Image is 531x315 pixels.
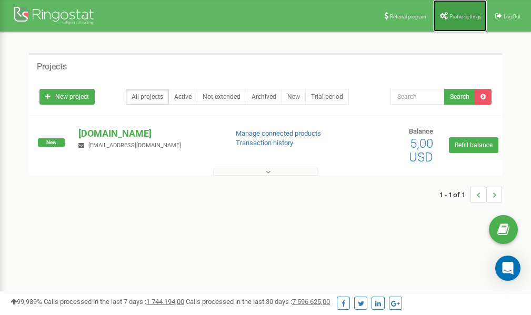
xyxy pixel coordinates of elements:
[39,89,95,105] a: New project
[168,89,197,105] a: Active
[146,298,184,306] u: 1 744 194,00
[390,89,445,105] input: Search
[126,89,169,105] a: All projects
[11,298,42,306] span: 99,989%
[449,14,482,19] span: Profile settings
[409,136,433,165] span: 5,00 USD
[88,142,181,149] span: [EMAIL_ADDRESS][DOMAIN_NAME]
[236,139,293,147] a: Transaction history
[439,176,502,213] nav: ...
[444,89,475,105] button: Search
[197,89,246,105] a: Not extended
[78,127,218,140] p: [DOMAIN_NAME]
[282,89,306,105] a: New
[292,298,330,306] u: 7 596 625,00
[246,89,282,105] a: Archived
[37,62,67,72] h5: Projects
[44,298,184,306] span: Calls processed in the last 7 days :
[439,187,470,202] span: 1 - 1 of 1
[449,137,498,153] a: Refill balance
[495,256,520,281] div: Open Intercom Messenger
[236,129,321,137] a: Manage connected products
[305,89,349,105] a: Trial period
[38,138,65,147] span: New
[186,298,330,306] span: Calls processed in the last 30 days :
[504,14,520,19] span: Log Out
[390,14,426,19] span: Referral program
[409,127,433,135] span: Balance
